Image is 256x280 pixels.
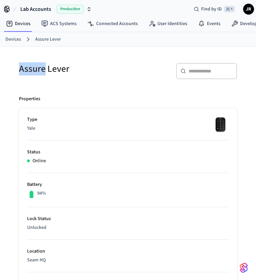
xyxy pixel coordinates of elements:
a: Connected Accounts [82,18,143,30]
a: Devices [1,18,36,30]
h5: Assure Lever [19,63,124,76]
p: Seam HQ [27,257,229,264]
p: Location [27,248,229,255]
span: Production [57,5,84,14]
button: JR [243,4,254,15]
p: Yale [27,125,229,132]
p: Type [27,116,229,123]
a: Events [193,18,226,30]
span: Lab Accounts [20,5,51,13]
p: Battery [27,181,229,188]
div: Find by ID⌘ K [188,3,240,15]
p: Status [27,149,229,156]
span: Find by ID [201,6,222,13]
a: Assure Lever [35,36,61,43]
p: Unlocked [27,224,229,231]
a: Devices [5,36,21,43]
span: JR [244,4,253,14]
p: Lock Status [27,215,229,222]
p: Online [33,157,46,165]
img: Yale Smart Lock [212,116,229,133]
a: User Identities [143,18,193,30]
p: Properties [19,95,40,103]
p: 94% [37,190,46,197]
a: ACS Systems [36,18,82,30]
img: SeamLogoGradient.69752ec5.svg [240,262,248,273]
span: ⌘ K [224,6,235,13]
